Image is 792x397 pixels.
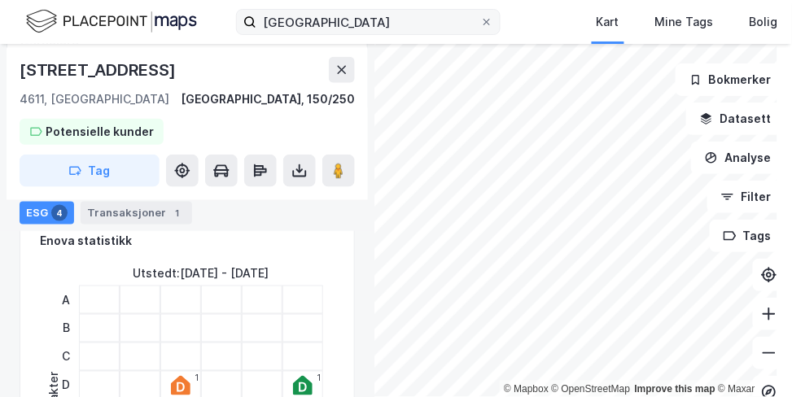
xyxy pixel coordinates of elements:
[710,220,785,252] button: Tags
[750,12,778,32] div: Bolig
[133,264,269,283] div: Utstedt : [DATE] - [DATE]
[51,204,68,220] div: 4
[81,201,192,224] div: Transaksjoner
[195,373,199,383] div: 1
[707,181,785,213] button: Filter
[691,142,785,174] button: Analyse
[181,89,355,109] div: [GEOGRAPHIC_DATA], 150/250
[676,63,785,96] button: Bokmerker
[26,7,197,36] img: logo.f888ab2527a4732fd821a326f86c7f29.svg
[317,373,321,383] div: 1
[635,383,715,395] a: Improve this map
[256,10,480,34] input: Søk på adresse, matrikkel, gårdeiere, leietakere eller personer
[56,342,77,371] div: C
[40,231,132,251] div: Enova statistikk
[20,155,160,187] button: Tag
[655,12,714,32] div: Mine Tags
[20,57,179,83] div: [STREET_ADDRESS]
[169,204,186,220] div: 1
[711,319,792,397] iframe: Chat Widget
[20,201,74,224] div: ESG
[552,383,631,395] a: OpenStreetMap
[504,383,549,395] a: Mapbox
[711,319,792,397] div: Kontrollprogram for chat
[597,12,619,32] div: Kart
[56,314,77,342] div: B
[686,103,785,135] button: Datasett
[20,89,169,109] div: 4611, [GEOGRAPHIC_DATA]
[46,122,154,142] div: Potensielle kunder
[56,286,77,314] div: A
